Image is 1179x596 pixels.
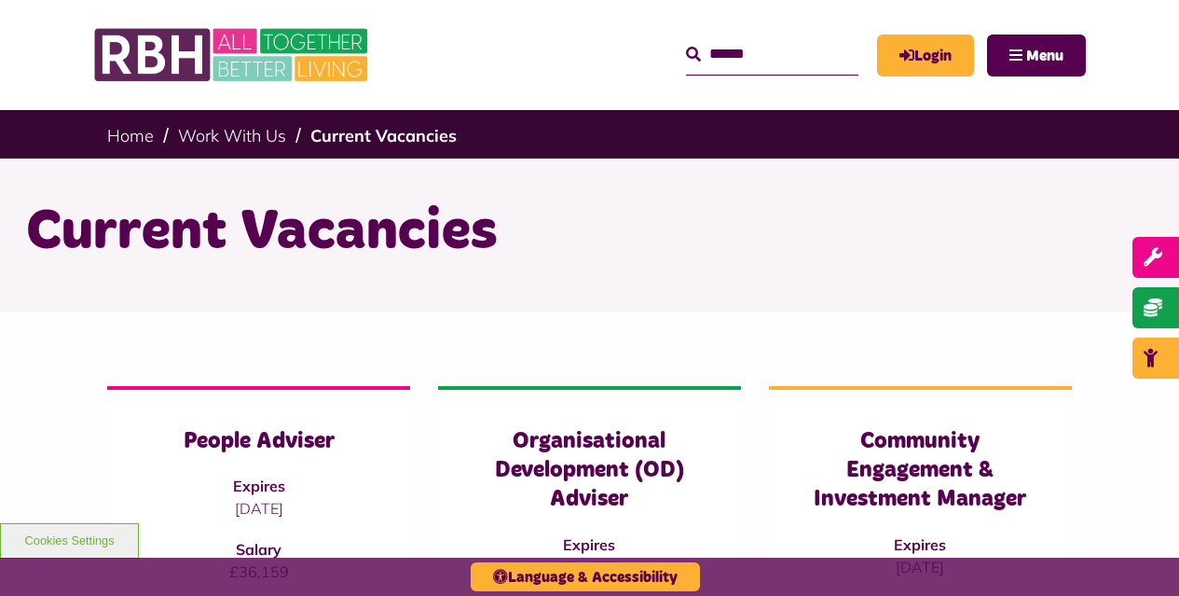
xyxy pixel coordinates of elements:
[471,562,700,591] button: Language & Accessibility
[1026,49,1063,63] span: Menu
[806,556,1035,578] p: [DATE]
[233,477,285,495] strong: Expires
[1095,512,1179,596] iframe: Netcall Web Assistant for live chat
[877,35,974,76] a: MyRBH
[475,556,704,578] p: [DATE]
[987,35,1086,76] button: Navigation
[475,427,704,515] h3: Organisational Development (OD) Adviser
[178,125,286,146] a: Work With Us
[310,125,457,146] a: Current Vacancies
[563,535,615,554] strong: Expires
[894,535,946,554] strong: Expires
[144,427,373,456] h3: People Adviser
[144,497,373,520] p: [DATE]
[93,19,373,91] img: RBH
[107,125,154,146] a: Home
[236,540,281,559] strong: Salary
[26,196,1154,269] h1: Current Vacancies
[806,427,1035,515] h3: Community Engagement & Investment Manager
